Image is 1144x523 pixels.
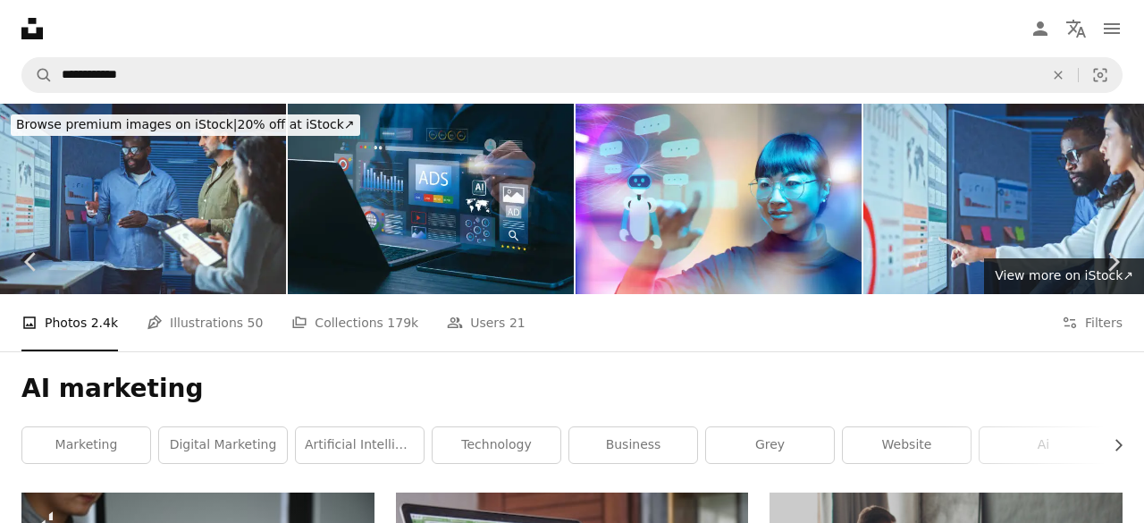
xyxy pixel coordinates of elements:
[159,427,287,463] a: digital marketing
[1058,11,1094,46] button: Language
[509,313,526,333] span: 21
[248,313,264,333] span: 50
[1079,58,1122,92] button: Visual search
[1039,58,1078,92] button: Clear
[984,258,1144,294] a: View more on iStock↗
[21,18,43,39] a: Home — Unsplash
[22,427,150,463] a: marketing
[447,294,526,351] a: Users 21
[291,294,418,351] a: Collections 179k
[576,104,862,294] img: Japanese woman interacts with futuristic transparent screen displaying digital graphs and data, s...
[980,427,1107,463] a: ai
[16,117,237,131] span: Browse premium images on iStock |
[147,294,263,351] a: Illustrations 50
[22,58,53,92] button: Search Unsplash
[296,427,424,463] a: artificial intelligence
[995,268,1133,283] span: View more on iStock ↗
[1102,427,1123,463] button: scroll list to the right
[288,104,574,294] img: Digital marketing commerce online sale concept, Businessman using laptop with Ads dashboard digit...
[433,427,560,463] a: technology
[1022,11,1058,46] a: Log in / Sign up
[569,427,697,463] a: business
[1094,11,1130,46] button: Menu
[843,427,971,463] a: website
[21,57,1123,93] form: Find visuals sitewide
[706,427,834,463] a: grey
[387,313,418,333] span: 179k
[21,373,1123,405] h1: AI marketing
[1062,294,1123,351] button: Filters
[11,114,360,136] div: 20% off at iStock ↗
[1081,176,1144,348] a: Next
